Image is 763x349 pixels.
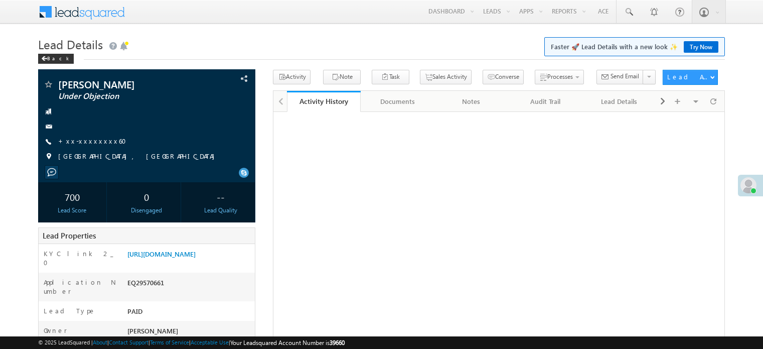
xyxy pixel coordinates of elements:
a: Back [38,53,79,62]
a: Notes [435,91,509,112]
span: [PERSON_NAME] [58,79,193,89]
a: Activity History [287,91,361,112]
a: [URL][DOMAIN_NAME] [127,250,196,258]
button: Sales Activity [420,70,472,84]
a: Contact Support [109,339,148,345]
div: Documents [369,95,425,107]
div: 700 [41,187,104,206]
div: EQ29570661 [125,278,255,292]
span: © 2025 LeadSquared | | | | | [38,338,345,347]
button: Lead Actions [663,70,718,85]
span: Send Email [611,72,639,81]
a: Terms of Service [150,339,189,345]
div: Notes [443,95,500,107]
button: Note [323,70,361,84]
a: About [93,339,107,345]
div: Lead Quality [189,206,252,215]
div: Lead Actions [667,72,710,81]
span: Faster 🚀 Lead Details with a new look ✨ [551,42,718,52]
button: Activity [273,70,311,84]
span: Under Objection [58,91,193,101]
a: +xx-xxxxxxxx60 [58,137,132,145]
a: Acceptable Use [191,339,229,345]
div: Lead Details [591,95,648,107]
button: Send Email [596,70,644,84]
button: Converse [483,70,524,84]
span: [GEOGRAPHIC_DATA], [GEOGRAPHIC_DATA] [58,152,220,162]
span: 39660 [330,339,345,346]
div: Disengaged [115,206,178,215]
a: Documents [361,91,434,112]
div: Back [38,54,74,64]
a: Try Now [684,41,718,53]
span: Your Leadsquared Account Number is [230,339,345,346]
span: Lead Details [38,36,103,52]
div: -- [189,187,252,206]
label: KYC link 2_0 [44,249,117,267]
div: Lead Score [41,206,104,215]
label: Application Number [44,278,117,296]
span: Processes [547,73,573,80]
button: Processes [535,70,584,84]
a: Lead Details [583,91,657,112]
div: Audit Trail [517,95,573,107]
span: Lead Properties [43,230,96,241]
button: Task [372,70,409,84]
a: Audit Trail [509,91,582,112]
label: Owner [44,326,67,335]
span: [PERSON_NAME] [127,326,178,335]
div: Activity History [294,96,353,106]
div: PAID [125,306,255,320]
div: 0 [115,187,178,206]
label: Lead Type [44,306,96,315]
